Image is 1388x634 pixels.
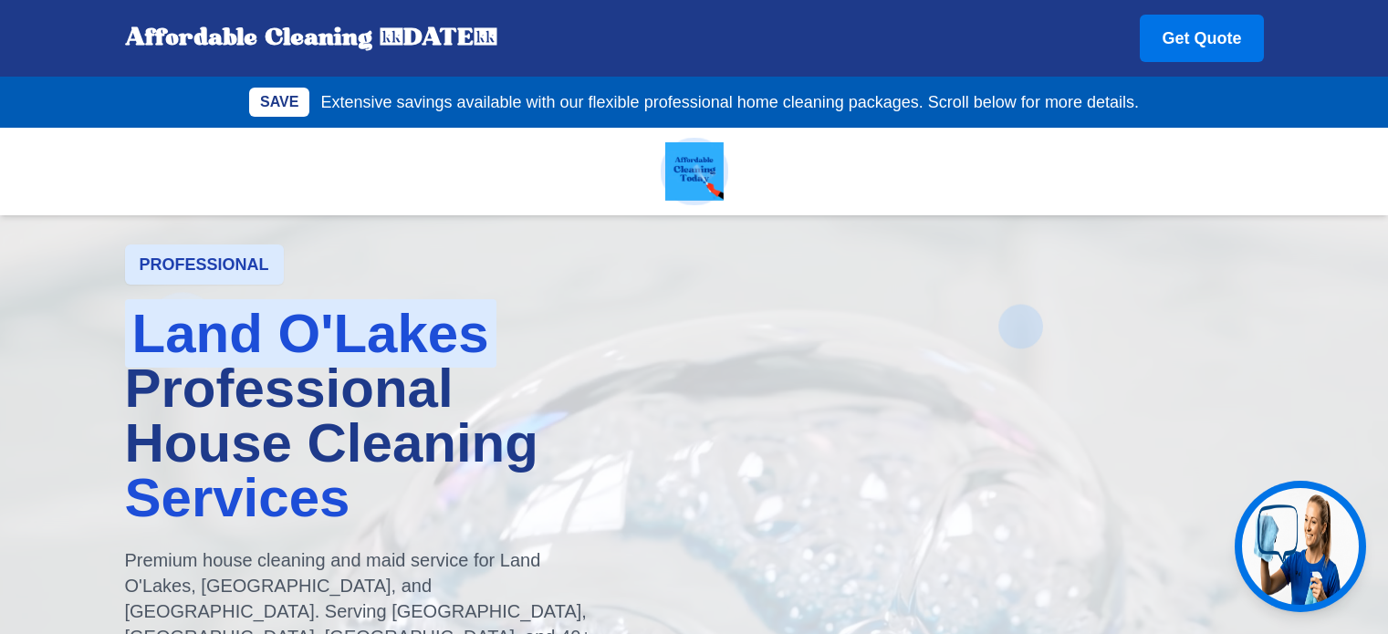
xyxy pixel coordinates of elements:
div: Affordable Cleaning [DATE] [125,24,497,53]
div: PROFESSIONAL [125,244,284,285]
div: SAVE [249,88,309,117]
span: Land O'Lakes [125,299,496,368]
h1: Professional House Cleaning [125,307,665,525]
span: Services [125,467,350,528]
a: Get Quote [1140,15,1263,62]
img: Jen [1242,488,1359,605]
p: Extensive savings available with our flexible professional home cleaning packages. Scroll below f... [320,89,1138,115]
button: Get help from Jen [1235,481,1366,612]
img: Affordable Cleaning Today - Professional House Cleaning Services Land O'Lakes FL [665,142,724,201]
